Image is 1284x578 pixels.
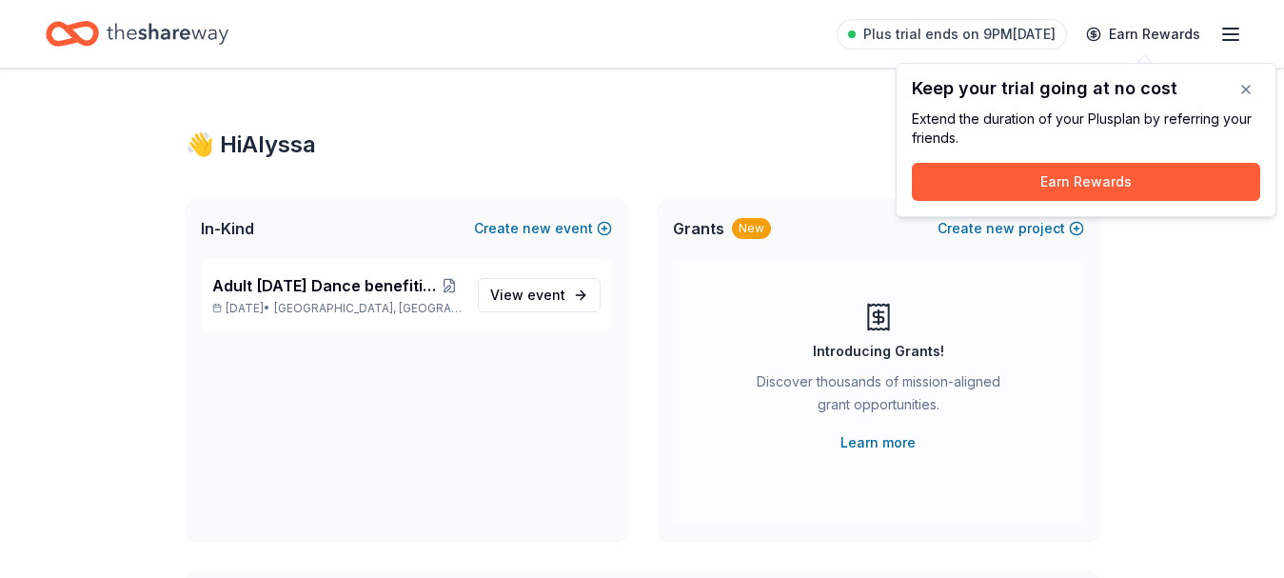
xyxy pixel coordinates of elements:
button: Earn Rewards [912,163,1260,201]
p: [DATE] • [212,301,463,316]
span: new [986,217,1015,240]
span: Adult [DATE] Dance benefiting Light Up Hope [212,274,437,297]
span: View [490,284,565,307]
span: Grants [673,217,724,240]
span: [GEOGRAPHIC_DATA], [GEOGRAPHIC_DATA] [274,301,462,316]
span: In-Kind [201,217,254,240]
a: Earn Rewards [1075,17,1212,51]
a: Home [46,11,228,56]
div: Introducing Grants! [813,340,944,363]
div: Extend the duration of your Plus plan by referring your friends. [912,110,1260,148]
div: Discover thousands of mission-aligned grant opportunities. [749,370,1008,424]
a: Learn more [840,431,916,454]
button: Createnewevent [474,217,612,240]
div: Keep your trial going at no cost [912,79,1260,98]
span: event [527,287,565,303]
a: Plus trial ends on 9PM[DATE] [837,19,1067,50]
a: View event [478,278,601,312]
div: 👋 Hi Alyssa [186,130,1099,160]
div: New [732,218,771,239]
span: new [523,217,551,240]
button: Createnewproject [938,217,1084,240]
span: Plus trial ends on 9PM[DATE] [863,23,1056,46]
